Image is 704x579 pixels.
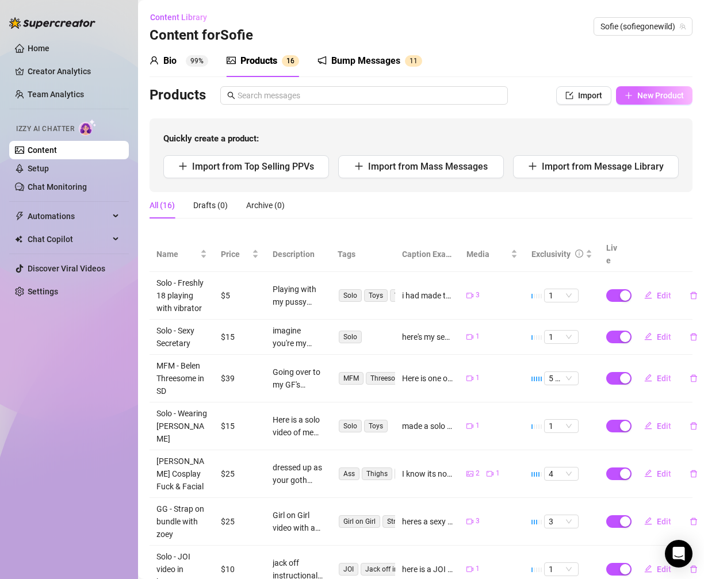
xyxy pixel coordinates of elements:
[28,145,57,155] a: Content
[635,286,680,305] button: Edit
[150,237,214,272] th: Name
[466,423,473,430] span: video-camera
[476,331,480,342] span: 1
[402,420,453,432] div: made a solo video with my [PERSON_NAME] ears on, i got horny and did this real quick before i lef...
[273,283,323,308] div: Playing with my pussy right after i turned 18 and started creating content. Sensual video of me p...
[635,512,680,531] button: Edit
[466,292,473,299] span: video-camera
[150,402,214,450] td: Solo - Wearing [PERSON_NAME]
[163,54,177,68] div: Bio
[402,467,453,480] div: I know its not [DATE] yet but I know you wanna see me get fucked in all positions in this [PERSON...
[496,468,500,479] span: 1
[690,565,698,573] span: delete
[395,467,436,480] span: Mini Dress
[402,331,453,343] div: here's my sexy slutty secretary video, imagine you're my boss and I'm making this for you.
[28,230,109,248] span: Chat Copilot
[15,235,22,243] img: Chat Copilot
[368,161,488,172] span: Import from Mass Messages
[15,212,24,221] span: thunderbolt
[549,331,574,343] span: 1
[28,44,49,53] a: Home
[635,417,680,435] button: Edit
[549,515,574,528] span: 3
[690,374,698,382] span: delete
[28,90,84,99] a: Team Analytics
[402,563,453,576] div: here is a JOI in my white button up, basically dressed as the office slut
[395,237,460,272] th: Caption Example
[657,421,671,431] span: Edit
[366,372,410,385] span: Threesome
[476,373,480,384] span: 1
[331,237,395,272] th: Tags
[273,461,323,486] div: dressed up as your goth dream girl [PERSON_NAME], i get on my knees for a sloppy, messy blowjob b...
[339,289,362,302] span: Solo
[364,420,388,432] span: Toys
[460,237,524,272] th: Media
[214,450,266,498] td: $25
[221,248,250,260] span: Price
[644,565,652,573] span: edit
[214,498,266,546] td: $25
[657,565,671,574] span: Edit
[637,91,684,100] span: New Product
[150,355,214,402] td: MFM - Belen Threesome in SD
[575,250,583,258] span: info-circle
[382,515,418,528] span: Strap on
[339,515,380,528] span: Girl on Girl
[273,324,323,350] div: imagine you're my boss and im just your sexy little slave secretary. ready to do anything you wis...
[28,264,105,273] a: Discover Viral Videos
[214,320,266,355] td: $15
[635,560,680,578] button: Edit
[466,248,508,260] span: Media
[644,421,652,430] span: edit
[402,372,453,385] div: Here is one of my most requested MFM videos, I take both cocks and make sure they both cum all ov...
[679,23,686,30] span: team
[317,56,327,65] span: notification
[163,155,329,178] button: Import from Top Selling PPVs
[273,413,323,439] div: Here is a solo video of me making myself orgasm while im wearing my [PERSON_NAME] ears. I had got...
[690,292,698,300] span: delete
[214,237,266,272] th: Price
[600,18,686,35] span: Sofie (sofiegonewild)
[549,563,574,576] span: 1
[339,331,362,343] span: Solo
[273,509,323,534] div: Girl on Girl video with a strap on dildo with a big cock. I am wearing the strap on, and fucking ...
[364,289,388,302] span: Toys
[466,375,473,382] span: video-camera
[644,291,652,299] span: edit
[150,320,214,355] td: Solo - Sexy Secretary
[542,161,664,172] span: Import from Message Library
[513,155,679,178] button: Import from Message Library
[362,467,392,480] span: Thighs
[635,328,680,346] button: Edit
[402,289,453,302] div: i had made this video a few months after i turned 18 😜 using my vibrator and playing with my lati...
[565,91,573,99] span: import
[549,467,574,480] span: 4
[556,86,611,105] button: Import
[599,237,628,272] th: Live
[286,57,290,65] span: 1
[331,54,400,68] div: Bump Messages
[186,55,208,67] sup: 99%
[150,56,159,65] span: user
[549,372,574,385] span: 5 🔥
[657,332,671,342] span: Edit
[192,161,314,172] span: Import from Top Selling PPVs
[214,402,266,450] td: $15
[28,164,49,173] a: Setup
[616,86,692,105] button: New Product
[466,518,473,525] span: video-camera
[338,155,504,178] button: Import from Mass Messages
[644,517,652,525] span: edit
[273,366,323,391] div: Going over to my GF's house with my guy friend. Got them both horny enough to take their cocks ou...
[193,199,228,212] div: Drafts (0)
[339,563,358,576] span: JOI
[690,517,698,526] span: delete
[214,355,266,402] td: $39
[178,162,188,171] span: plus
[28,207,109,225] span: Automations
[657,469,671,478] span: Edit
[466,566,473,573] span: video-camera
[657,517,671,526] span: Edit
[150,450,214,498] td: [PERSON_NAME] Cosplay Fuck & Facial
